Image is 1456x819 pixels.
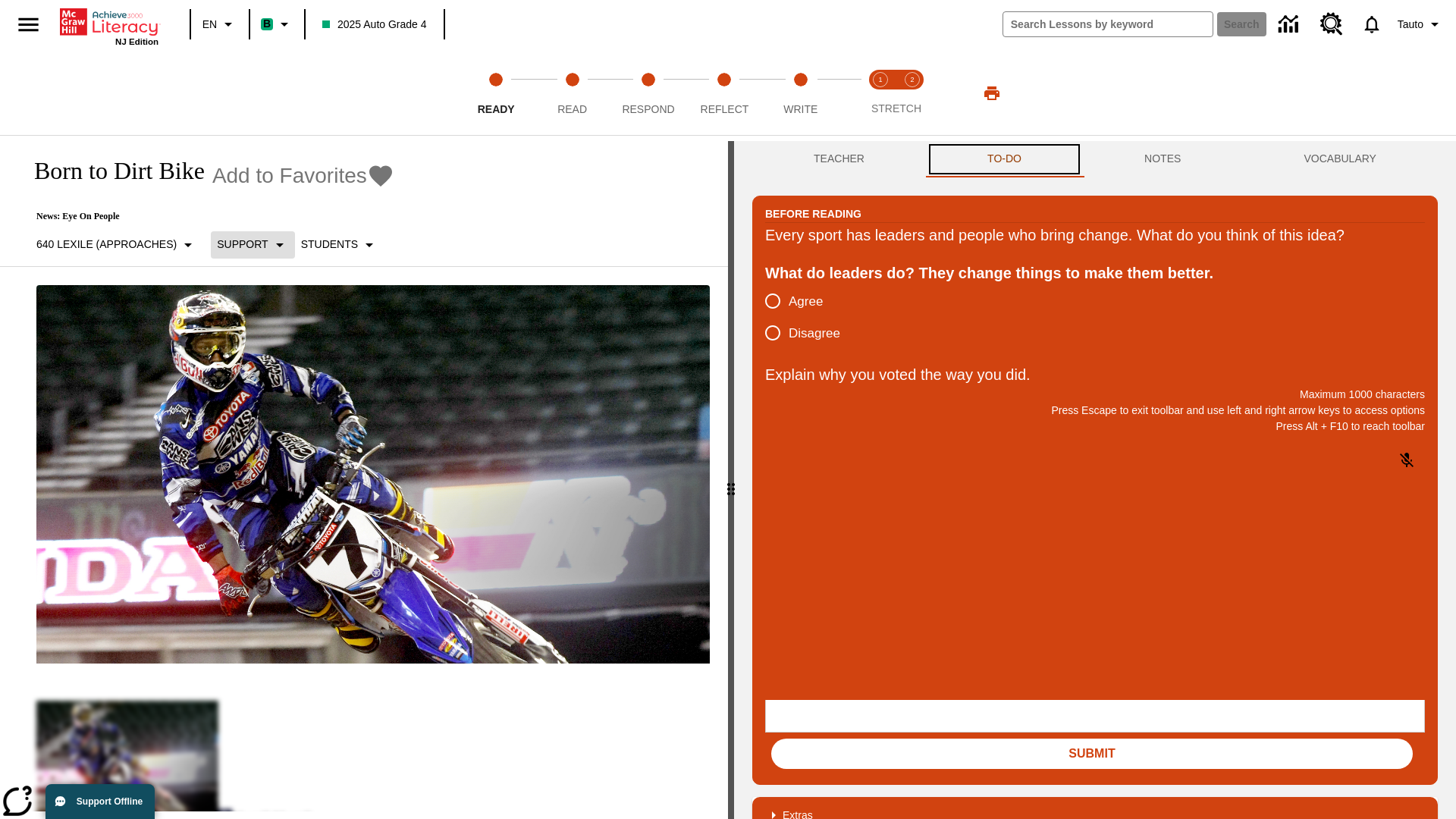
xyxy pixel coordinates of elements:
button: Teacher [752,141,926,177]
div: Instructional Panel Tabs [752,141,1438,177]
input: search field [1003,12,1213,36]
p: Press Escape to exit toolbar and use left and right arrow keys to access options [765,403,1425,419]
h1: Born to Dirt Bike [18,157,205,185]
text: 1 [878,76,882,83]
a: Data Center [1269,4,1311,45]
span: NJ Edition [115,37,158,46]
div: What do leaders do? They change things to make them better. [765,261,1425,285]
span: Respond [622,103,674,115]
span: B [263,14,271,33]
button: Print [968,80,1016,107]
button: Open side menu [6,2,51,47]
span: Write [783,103,817,115]
p: Students [301,237,358,253]
button: Support Offline [45,784,155,819]
button: Stretch Read step 1 of 2 [858,52,902,135]
div: Home [60,5,158,46]
span: Tauto [1398,17,1423,33]
span: Reflect [701,103,749,115]
span: 2025 Auto Grade 4 [322,17,427,33]
p: Support [217,237,268,253]
span: STRETCH [871,102,921,115]
span: Read [557,103,587,115]
button: Scaffolds, Support [211,231,294,259]
button: TO-DO [926,141,1083,177]
button: Click to activate and allow voice recognition [1389,442,1425,479]
div: Press Enter or Spacebar and then press right and left arrow keys to move the slider [728,141,734,819]
span: Add to Favorites [212,164,367,188]
button: Respond step 3 of 5 [604,52,692,135]
p: 640 Lexile (Approaches) [36,237,177,253]
button: Stretch Respond step 2 of 2 [890,52,934,135]
button: Ready step 1 of 5 [452,52,540,135]
button: NOTES [1083,141,1242,177]
span: Disagree [789,324,840,344]
span: Agree [789,292,823,312]
button: VOCABULARY [1242,141,1438,177]
button: Select Student [295,231,384,259]
button: Select Lexile, 640 Lexile (Approaches) [30,231,203,259]
h2: Before Reading [765,206,861,222]
p: Explain why you voted the way you did. [765,362,1425,387]
text: 2 [910,76,914,83]
button: Write step 5 of 5 [757,52,845,135]
body: Explain why you voted the way you did. Maximum 1000 characters Press Alt + F10 to reach toolbar P... [6,12,221,26]
p: Press Alt + F10 to reach toolbar [765,419,1425,435]
div: Every sport has leaders and people who bring change. What do you think of this idea? [765,223,1425,247]
button: Read step 2 of 5 [528,52,616,135]
div: activity [734,141,1456,819]
button: Add to Favorites - Born to Dirt Bike [212,162,394,189]
img: Motocross racer James Stewart flies through the air on his dirt bike. [36,285,710,664]
p: News: Eye On People [18,211,394,222]
div: poll [765,285,852,349]
button: Language: EN, Select a language [196,11,244,38]
a: Notifications [1352,5,1392,44]
button: Profile/Settings [1392,11,1450,38]
button: Boost Class color is mint green. Change class color [255,11,300,38]
span: Ready [478,103,515,115]
button: Submit [771,739,1413,769]
button: Reflect step 4 of 5 [680,52,768,135]
p: Maximum 1000 characters [765,387,1425,403]
span: Support Offline [77,796,143,807]
a: Resource Center, Will open in new tab [1311,4,1352,45]
span: EN [202,17,217,33]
